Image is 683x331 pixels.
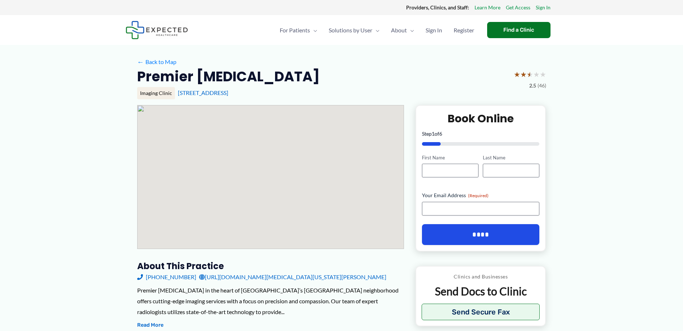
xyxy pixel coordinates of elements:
a: Register [448,18,480,43]
a: Get Access [506,3,530,12]
p: Clinics and Businesses [422,272,540,281]
h2: Book Online [422,112,540,126]
a: ←Back to Map [137,56,176,67]
span: Menu Toggle [407,18,414,43]
nav: Primary Site Navigation [274,18,480,43]
div: Premier [MEDICAL_DATA] in the heart of [GEOGRAPHIC_DATA]’s [GEOGRAPHIC_DATA] neighborhood offers ... [137,285,404,317]
a: AboutMenu Toggle [385,18,420,43]
span: (46) [538,81,546,90]
span: Menu Toggle [310,18,317,43]
label: First Name [422,154,478,161]
a: [URL][DOMAIN_NAME][MEDICAL_DATA][US_STATE][PERSON_NAME] [199,272,386,282]
a: [STREET_ADDRESS] [178,89,228,96]
a: [PHONE_NUMBER] [137,272,196,282]
a: For PatientsMenu Toggle [274,18,323,43]
span: ★ [520,68,527,81]
a: Find a Clinic [487,22,551,38]
strong: Providers, Clinics, and Staff: [406,4,469,10]
div: Imaging Clinic [137,87,175,99]
span: 6 [439,131,442,137]
span: 2.5 [529,81,536,90]
span: 1 [432,131,435,137]
span: About [391,18,407,43]
p: Step of [422,131,540,136]
span: ★ [540,68,546,81]
span: Menu Toggle [372,18,379,43]
h2: Premier [MEDICAL_DATA] [137,68,320,85]
a: Sign In [536,3,551,12]
span: Sign In [426,18,442,43]
p: Send Docs to Clinic [422,284,540,298]
h3: About this practice [137,260,404,272]
span: Register [454,18,474,43]
span: ★ [527,68,533,81]
button: Send Secure Fax [422,304,540,320]
span: Solutions by User [329,18,372,43]
span: For Patients [280,18,310,43]
a: Learn More [475,3,500,12]
label: Your Email Address [422,192,540,199]
span: ★ [514,68,520,81]
span: ← [137,58,144,65]
label: Last Name [483,154,539,161]
span: (Required) [468,193,489,198]
button: Read More [137,321,163,330]
span: ★ [533,68,540,81]
img: Expected Healthcare Logo - side, dark font, small [126,21,188,39]
a: Sign In [420,18,448,43]
a: Solutions by UserMenu Toggle [323,18,385,43]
